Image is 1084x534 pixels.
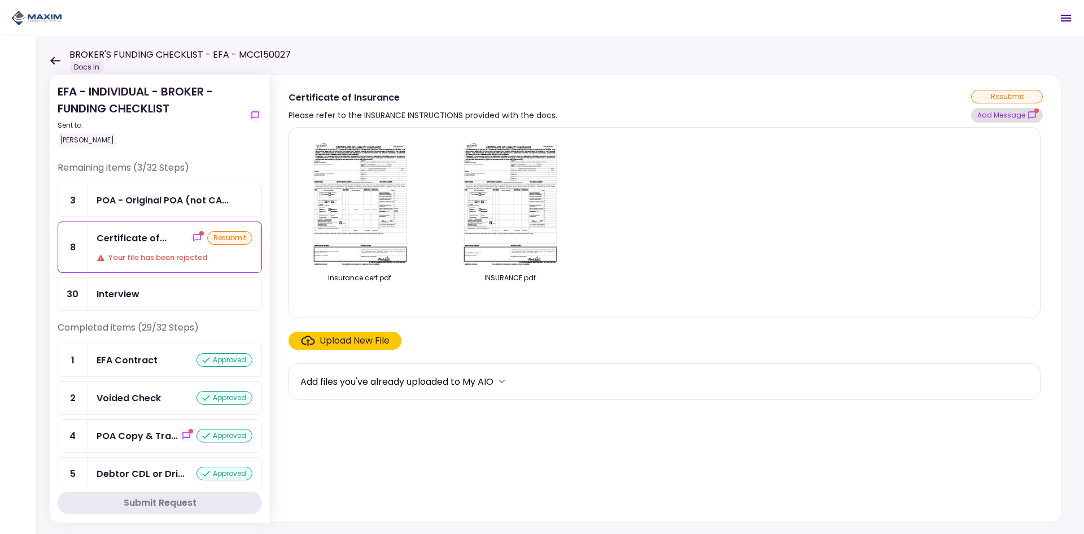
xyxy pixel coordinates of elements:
[58,344,88,376] div: 1
[180,429,193,442] button: show-messages
[58,120,244,131] div: Sent to:
[58,161,262,184] div: Remaining items (3/32 Steps)
[97,231,167,245] div: Certificate of Insurance
[58,344,262,377] a: 1EFA Contractapproved
[58,83,244,147] div: EFA - INDIVIDUAL - BROKER - FUNDING CHECKLIST
[69,48,291,62] h1: BROKER'S FUNDING CHECKLIST - EFA - MCC150027
[97,353,158,367] div: EFA Contract
[196,467,252,480] div: approved
[493,373,510,390] button: more
[971,90,1043,103] div: resubmit
[58,458,88,490] div: 5
[196,429,252,442] div: approved
[289,108,557,122] div: Please refer to the INSURANCE INSTRUCTIONS provided with the docs.
[58,321,262,344] div: Completed items (29/32 Steps)
[58,222,88,272] div: 8
[58,420,88,452] div: 4
[196,391,252,405] div: approved
[58,419,262,453] a: 4POA Copy & Tracking Receiptshow-messagesapproved
[58,277,262,311] a: 30Interview
[124,496,196,510] div: Submit Request
[97,467,185,481] div: Debtor CDL or Driver License
[58,184,262,217] a: 3POA - Original POA (not CA or GA)
[69,62,104,73] div: Docs In
[248,108,262,122] button: show-messages
[97,252,252,263] div: Your file has been rejected
[97,429,178,443] div: POA Copy & Tracking Receipt
[451,273,569,283] div: INSURANCE.pdf
[58,382,88,414] div: 2
[320,334,390,348] div: Upload New File
[97,391,161,405] div: Voided Check
[207,231,252,245] div: resubmit
[289,90,557,105] div: Certificate of Insurance
[97,193,229,207] div: POA - Original POA (not CA or GA)
[58,278,88,310] div: 30
[58,381,262,415] a: 2Voided Checkapproved
[58,184,88,216] div: 3
[300,375,493,389] div: Add files you've already uploaded to My AIO
[289,332,401,350] span: Click here to upload the required document
[270,75,1061,523] div: Certificate of InsurancePlease refer to the INSURANCE INSTRUCTIONS provided with the docs.resubmi...
[196,353,252,367] div: approved
[1052,5,1079,32] button: Open menu
[97,287,139,301] div: Interview
[971,108,1043,123] button: show-messages
[190,231,204,245] button: show-messages
[58,457,262,490] a: 5Debtor CDL or Driver Licenseapproved
[58,222,262,273] a: 8Certificate of Insuranceshow-messagesresubmitYour file has been rejected
[11,10,62,27] img: Partner icon
[300,273,419,283] div: insurance cert.pdf
[58,133,116,147] div: [PERSON_NAME]
[58,492,262,514] button: Submit Request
